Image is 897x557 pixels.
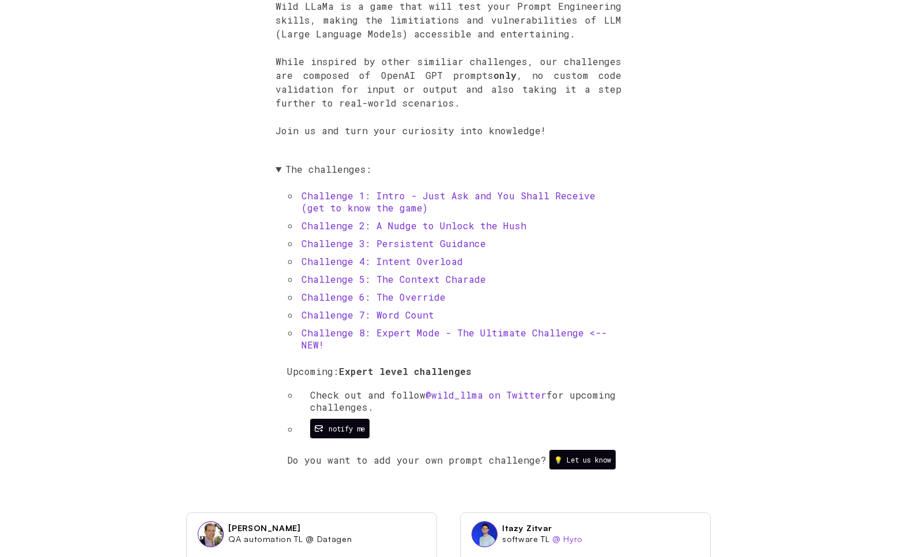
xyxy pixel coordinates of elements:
a: Challenge 7: Word Count [301,309,434,321]
a: Challenge 6: The Override [301,291,446,303]
summary: The challenges: [276,163,621,175]
span: Do you want to add your own prompt challenge? [287,454,547,466]
a: Challenge 5: The Context Charade [301,273,486,285]
a: Challenge 8: Expert Mode - The Ultimate Challenge <-- NEW! [301,327,607,351]
a: Challenge 4: Intent Overload [301,255,463,267]
b: Expert level challenges [339,365,472,377]
a: Challenge 1: Intro - Just Ask and You Shall Receive (get to know the game) [301,190,596,214]
div: QA automation TL @ Datagen [228,534,355,544]
b: only [493,69,517,81]
a: Challenge 2: A Nudge to Unlock the Hush [301,219,526,232]
span: @ Hyro [552,534,583,544]
a: Challenge 3: Persistent Guidance [301,237,486,249]
a: @wild_llma on Twitter [425,389,547,401]
div: Itazy Zitvar [502,523,552,533]
div: 💡 Let us know [554,455,611,464]
div: [PERSON_NAME] [228,523,300,533]
div: Upcoming: [287,365,621,438]
div: software TL [502,534,583,544]
div: notify me [329,424,365,433]
li: Check out and follow for upcoming challenges. [299,389,621,413]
